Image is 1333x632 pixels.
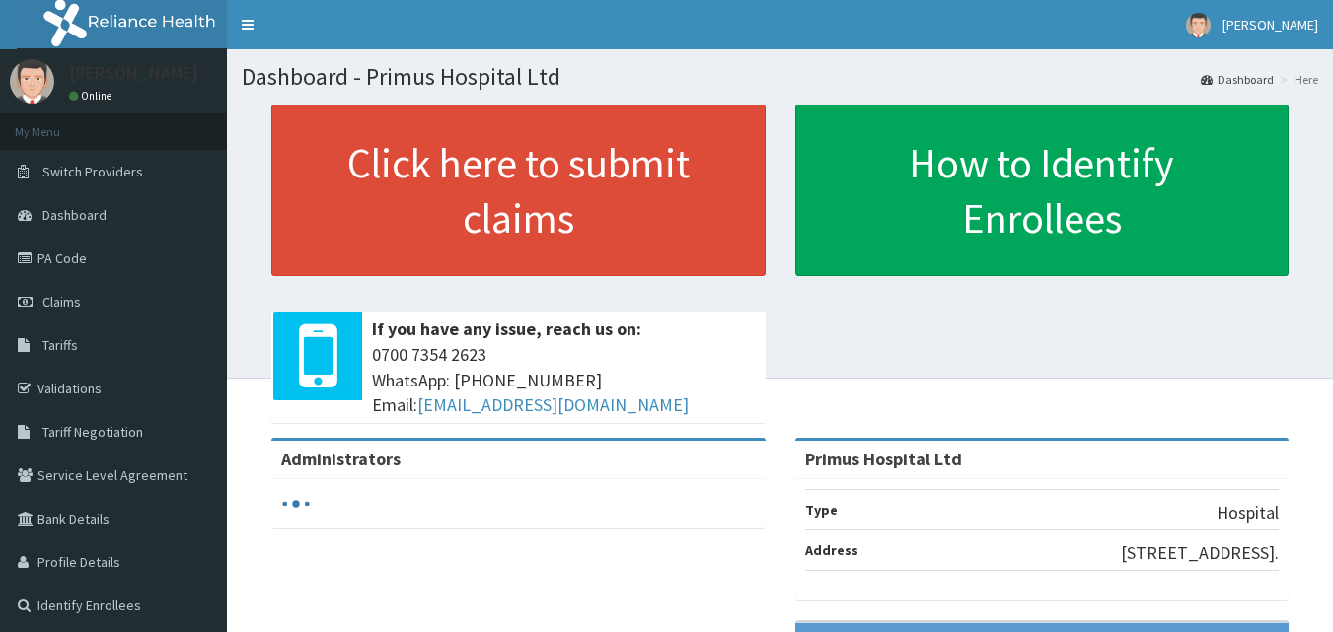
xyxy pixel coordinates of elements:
[1276,71,1318,88] li: Here
[281,489,311,519] svg: audio-loading
[805,448,962,470] strong: Primus Hospital Ltd
[42,423,143,441] span: Tariff Negotiation
[69,89,116,103] a: Online
[1186,13,1211,37] img: User Image
[1217,500,1279,526] p: Hospital
[42,336,78,354] span: Tariffs
[1201,71,1274,88] a: Dashboard
[281,448,401,470] b: Administrators
[42,163,143,180] span: Switch Providers
[795,105,1290,276] a: How to Identify Enrollees
[69,64,198,82] p: [PERSON_NAME]
[372,342,756,418] span: 0700 7354 2623 WhatsApp: [PHONE_NUMBER] Email:
[42,206,107,224] span: Dashboard
[805,501,838,519] b: Type
[42,293,81,311] span: Claims
[1121,540,1279,566] p: [STREET_ADDRESS].
[1222,16,1318,34] span: [PERSON_NAME]
[10,59,54,104] img: User Image
[242,64,1318,90] h1: Dashboard - Primus Hospital Ltd
[417,393,689,416] a: [EMAIL_ADDRESS][DOMAIN_NAME]
[271,105,766,276] a: Click here to submit claims
[805,541,858,559] b: Address
[372,317,641,340] b: If you have any issue, reach us on:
